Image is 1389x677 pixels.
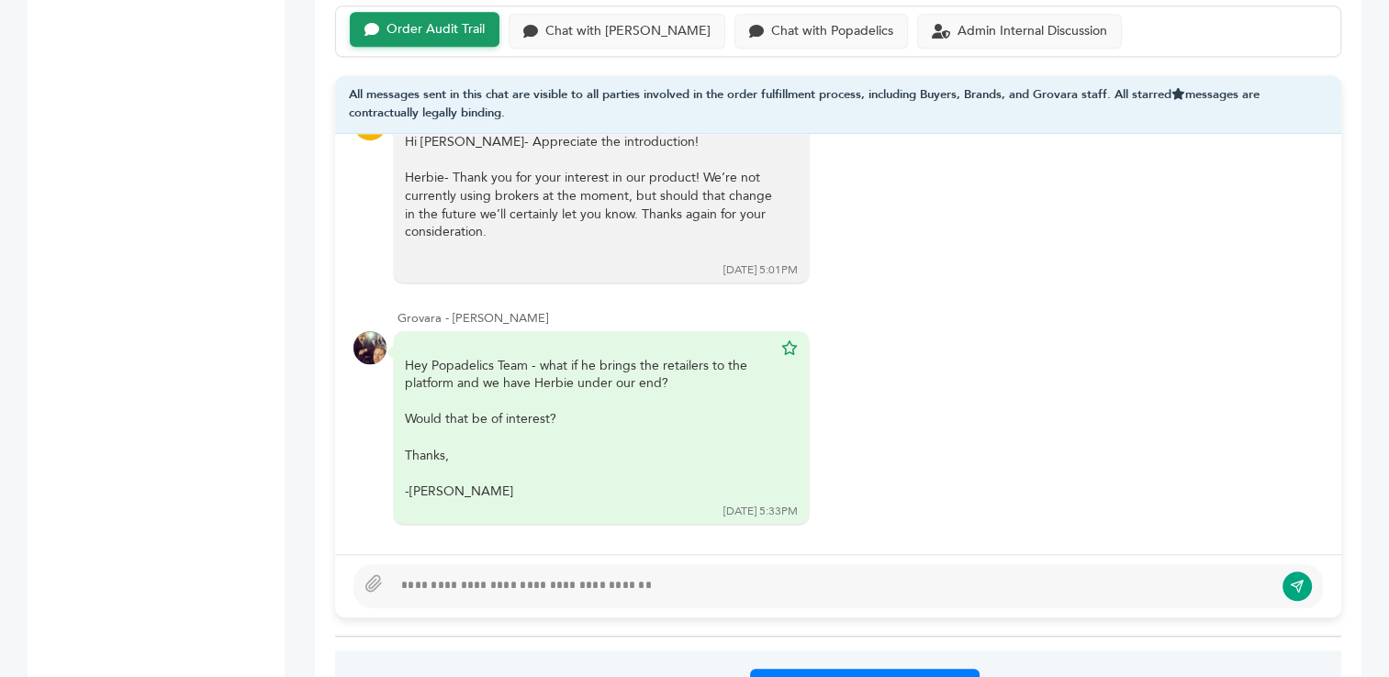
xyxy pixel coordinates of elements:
[405,410,772,428] div: Would that be of interest?
[405,357,772,501] div: Hey Popadelics Team - what if he brings the retailers to the platform and we have Herbie under ou...
[398,310,1323,327] div: Grovara - [PERSON_NAME]
[771,24,893,39] div: Chat with Popadelics
[335,75,1341,134] div: All messages sent in this chat are visible to all parties involved in the order fulfillment proce...
[386,22,485,38] div: Order Audit Trail
[545,24,711,39] div: Chat with [PERSON_NAME]
[405,169,772,240] div: Herbie- Thank you for your interest in our product! We’re not currently using brokers at the mome...
[405,447,772,465] div: Thanks,
[405,483,772,501] div: -[PERSON_NAME]
[405,133,772,259] div: Hi [PERSON_NAME]- Appreciate the introduction!
[723,262,798,278] div: [DATE] 5:01PM
[958,24,1107,39] div: Admin Internal Discussion
[723,504,798,519] div: [DATE] 5:33PM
